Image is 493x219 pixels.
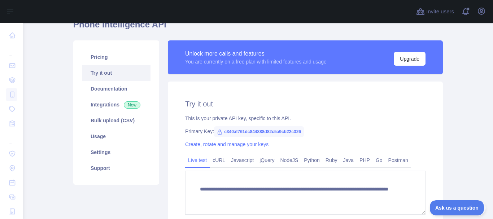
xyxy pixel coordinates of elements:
button: Upgrade [394,52,426,66]
a: Pricing [82,49,150,65]
a: Bulk upload (CSV) [82,113,150,128]
span: Invite users [426,8,454,16]
h1: Phone Intelligence API [73,19,443,36]
a: Javascript [228,154,257,166]
div: Unlock more calls and features [185,49,327,58]
a: NodeJS [277,154,301,166]
a: jQuery [257,154,277,166]
a: PHP [357,154,373,166]
a: Go [373,154,385,166]
span: c340af761dc844888d82c5a9cb22c326 [214,126,304,137]
a: Try it out [82,65,150,81]
a: Settings [82,144,150,160]
a: Integrations New [82,97,150,113]
button: Invite users [415,6,455,17]
div: Primary Key: [185,128,426,135]
a: Usage [82,128,150,144]
iframe: Toggle Customer Support [430,200,486,215]
div: You are currently on a free plan with limited features and usage [185,58,327,65]
a: Create, rotate and manage your keys [185,141,269,147]
a: Live test [185,154,210,166]
div: ... [6,43,17,58]
a: Python [301,154,323,166]
div: ... [6,131,17,146]
a: Postman [385,154,411,166]
span: New [124,101,140,109]
a: Documentation [82,81,150,97]
h2: Try it out [185,99,426,109]
div: This is your private API key, specific to this API. [185,115,426,122]
a: cURL [210,154,228,166]
a: Ruby [323,154,340,166]
a: Support [82,160,150,176]
a: Java [340,154,357,166]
